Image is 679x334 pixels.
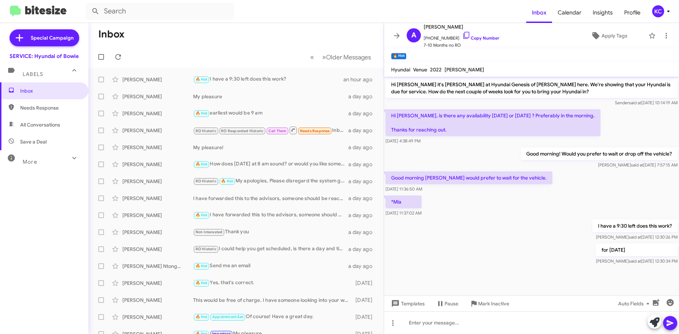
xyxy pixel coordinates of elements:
div: Of course! Have a great day. [193,313,352,321]
div: [PERSON_NAME] [122,212,193,219]
a: Copy Number [462,35,499,41]
span: [PERSON_NAME] [DATE] 7:57:15 AM [598,162,678,168]
span: [PERSON_NAME] [DATE] 12:30:34 PM [596,258,678,264]
p: for [DATE] [596,244,678,256]
div: a day ago [348,229,378,236]
span: Venue [413,66,427,73]
span: Labels [23,71,43,77]
span: RO Responded Historic [221,129,263,133]
span: 🔥 Hot [221,179,233,183]
div: an hour ago [343,76,378,83]
div: [PERSON_NAME] Ntonghanwah [122,263,193,270]
div: [PERSON_NAME] [122,178,193,185]
div: I have a 9:30 left does this work? [193,75,343,83]
div: a day ago [348,161,378,168]
span: 🔥 Hot [196,111,208,116]
div: a day ago [348,127,378,134]
div: This would be free of charge. I have someone looking into your warranty information, they should ... [193,297,352,304]
div: I could help you get scheduled, is there a day and time that works best for you? [193,245,348,253]
span: Not-Interested [196,230,223,234]
div: I have forwarded this to the advisors, someone should be reaching out with pricing [193,211,348,219]
span: [DATE] 11:37:02 AM [385,210,422,216]
span: said at [629,234,641,240]
div: Send me an email [193,262,348,270]
div: [PERSON_NAME] [122,161,193,168]
span: Inbox [526,2,552,23]
span: Apply Tags [602,29,627,42]
a: Insights [587,2,619,23]
p: I have a 9:30 left does this work? [592,219,678,232]
span: Templates [390,297,425,310]
span: All Conversations [20,121,60,128]
div: My pleasure! [193,144,348,151]
button: Previous [306,50,318,64]
span: Special Campaign [31,34,74,41]
span: Pause [445,297,458,310]
div: a day ago [348,110,378,117]
span: RO Historic [196,179,216,183]
input: Search [86,3,234,20]
span: said at [631,162,643,168]
div: [DATE] [352,297,378,304]
span: 🔥 Hot [196,264,208,268]
div: My apologies, Please disregard the system generated texts [193,177,348,185]
div: SERVICE: Hyundai of Bowie [10,53,79,60]
p: Good morning! Would you prefer to wait or drop off the vehicle? [521,147,678,160]
div: a day ago [348,195,378,202]
div: a day ago [348,246,378,253]
div: [PERSON_NAME] [122,195,193,202]
small: 🔥 Hot [391,53,406,59]
nav: Page navigation example [306,50,375,64]
span: [DATE] 11:36:50 AM [385,186,422,192]
button: Templates [384,297,430,310]
div: [PERSON_NAME] [122,280,193,287]
div: [DATE] [352,280,378,287]
span: RO Historic [196,129,216,133]
span: 🔥 Hot [196,315,208,319]
a: Profile [619,2,646,23]
span: said at [629,100,641,105]
div: [DATE] [352,314,378,321]
div: [PERSON_NAME] [122,229,193,236]
span: Hyundai [391,66,410,73]
span: More [23,159,37,165]
div: [PERSON_NAME] [122,314,193,321]
span: Needs Response [300,129,330,133]
div: Yes, that's correct. [193,279,352,287]
button: Auto Fields [613,297,658,310]
span: 🔥 Hot [196,162,208,166]
div: earliest would be 9 am [193,109,348,117]
div: Inbound Call [193,126,348,135]
div: KC [652,5,664,17]
span: » [322,53,326,61]
a: Special Campaign [10,29,79,46]
div: [PERSON_NAME] [122,144,193,151]
div: [PERSON_NAME] [122,246,193,253]
button: KC [646,5,671,17]
span: 🔥 Hot [196,77,208,82]
div: [PERSON_NAME] [122,93,193,100]
span: [PERSON_NAME] [DATE] 12:30:26 PM [596,234,678,240]
span: [DATE] 4:38:49 PM [385,138,420,143]
span: 2022 [430,66,442,73]
span: 🔥 Hot [196,213,208,217]
div: a day ago [348,212,378,219]
span: 7-10 Months no RO [424,42,499,49]
span: Save a Deal [20,138,47,145]
span: [PHONE_NUMBER] [424,31,499,42]
p: Good morning [PERSON_NAME] would prefer to wait for the vehicle. [385,171,552,184]
button: Apply Tags [573,29,645,42]
div: [PERSON_NAME] [122,76,193,83]
span: Appointment Set [212,315,243,319]
div: a day ago [348,178,378,185]
span: « [310,53,314,61]
span: [PERSON_NAME] [424,23,499,31]
span: 🔥 Hot [196,281,208,285]
span: Call Them [268,129,287,133]
span: Sender [DATE] 10:14:19 AM [615,100,678,105]
div: [PERSON_NAME] [122,110,193,117]
span: said at [629,258,641,264]
span: Older Messages [326,53,371,61]
div: [PERSON_NAME] [122,297,193,304]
